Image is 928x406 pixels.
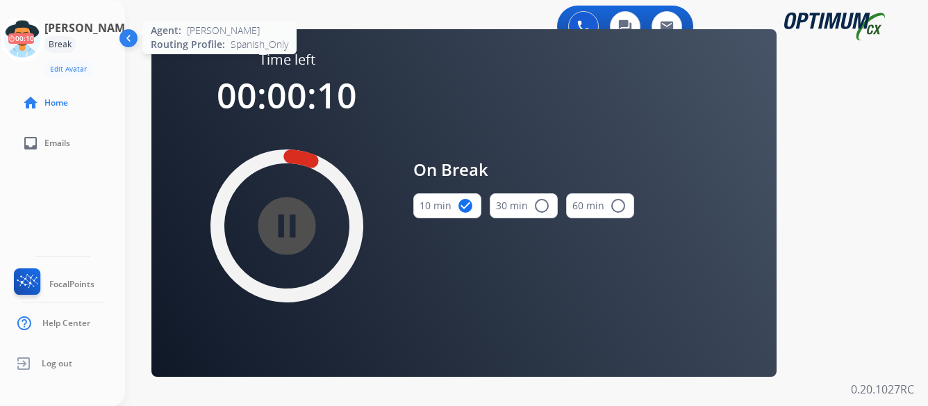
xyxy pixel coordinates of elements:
[566,193,634,218] button: 60 min
[44,19,135,36] h3: [PERSON_NAME]
[44,138,70,149] span: Emails
[42,358,72,369] span: Log out
[42,318,90,329] span: Help Center
[22,135,39,152] mat-icon: inbox
[49,279,94,290] span: FocalPoints
[610,197,627,214] mat-icon: radio_button_unchecked
[217,72,357,119] span: 00:00:10
[22,95,39,111] mat-icon: home
[533,197,550,214] mat-icon: radio_button_unchecked
[44,36,76,53] div: Break
[259,50,315,70] span: Time left
[231,38,288,51] span: Spanish_Only
[457,197,474,214] mat-icon: check_circle
[279,218,295,234] mat-icon: pause_circle_filled
[413,157,634,182] span: On Break
[187,24,260,38] span: [PERSON_NAME]
[44,97,68,108] span: Home
[490,193,558,218] button: 30 min
[11,268,94,300] a: FocalPoints
[151,38,225,51] span: Routing Profile:
[851,381,914,398] p: 0.20.1027RC
[151,24,181,38] span: Agent:
[44,61,92,77] button: Edit Avatar
[413,193,481,218] button: 10 min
